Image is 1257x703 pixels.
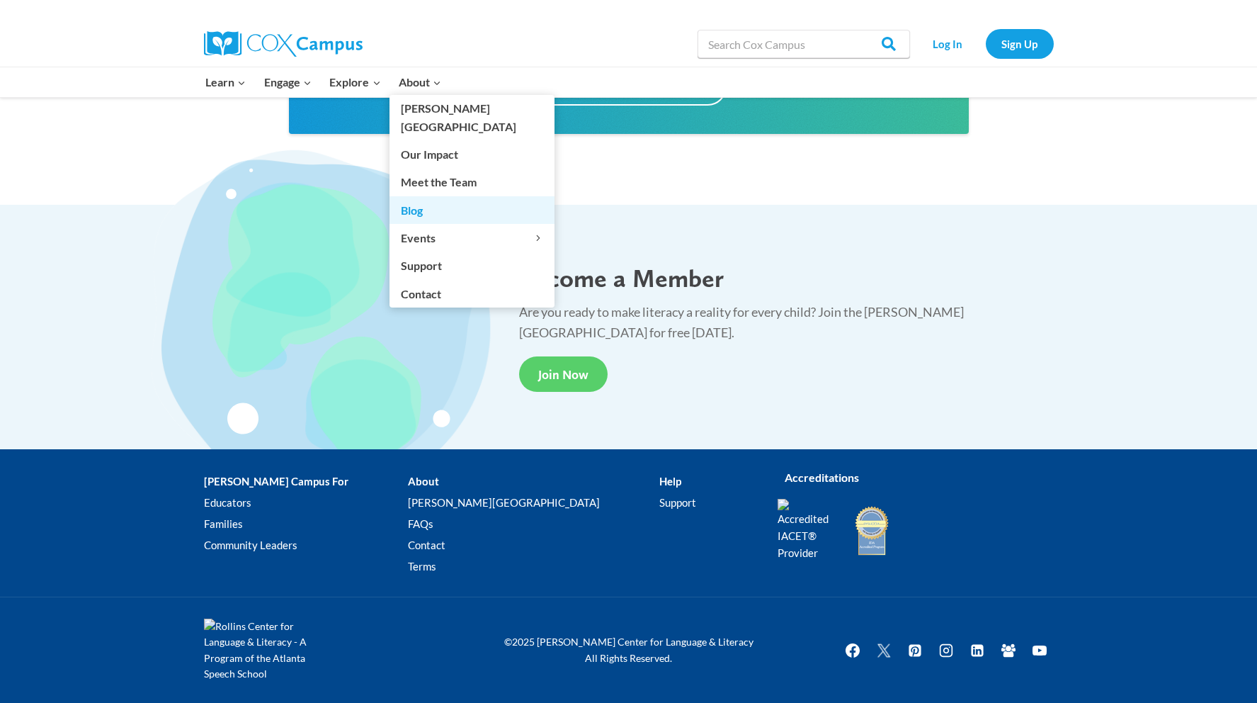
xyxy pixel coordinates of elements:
[854,505,889,557] img: IDA Accredited
[321,67,390,97] button: Child menu of Explore
[197,67,450,97] nav: Primary Navigation
[255,67,321,97] button: Child menu of Engage
[389,169,554,196] a: Meet the Team
[408,492,659,513] a: [PERSON_NAME][GEOGRAPHIC_DATA]
[875,642,892,658] img: Twitter X icon white
[994,636,1023,665] a: Facebook Group
[519,356,608,391] a: Join Now
[389,280,554,307] a: Contact
[963,636,991,665] a: Linkedin
[408,534,659,556] a: Contact
[494,634,763,666] p: ©2025 [PERSON_NAME] Center for Language & Literacy All Rights Reserved.
[389,141,554,168] a: Our Impact
[659,492,756,513] a: Support
[389,225,554,252] button: Child menu of Events
[204,492,408,513] a: Educators
[519,263,724,293] span: Become a Member
[1025,636,1054,665] a: YouTube
[408,556,659,577] a: Terms
[197,67,256,97] button: Child menu of Learn
[785,471,859,484] strong: Accreditations
[778,499,838,561] img: Accredited IACET® Provider
[917,29,979,58] a: Log In
[204,513,408,534] a: Families
[389,95,554,140] a: [PERSON_NAME][GEOGRAPHIC_DATA]
[389,196,554,223] a: Blog
[838,636,867,665] a: Facebook
[389,252,554,279] a: Support
[698,30,910,58] input: Search Cox Campus
[538,367,588,382] span: Join Now
[917,29,1054,58] nav: Secondary Navigation
[870,636,898,665] a: Twitter
[408,513,659,534] a: FAQs
[932,636,960,665] a: Instagram
[204,534,408,556] a: Community Leaders
[519,302,1057,343] p: Are you ready to make literacy a reality for every child? Join the [PERSON_NAME][GEOGRAPHIC_DATA]...
[389,67,450,97] button: Child menu of About
[204,31,363,57] img: Cox Campus
[986,29,1054,58] a: Sign Up
[901,636,929,665] a: Pinterest
[204,619,331,682] img: Rollins Center for Language & Literacy - A Program of the Atlanta Speech School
